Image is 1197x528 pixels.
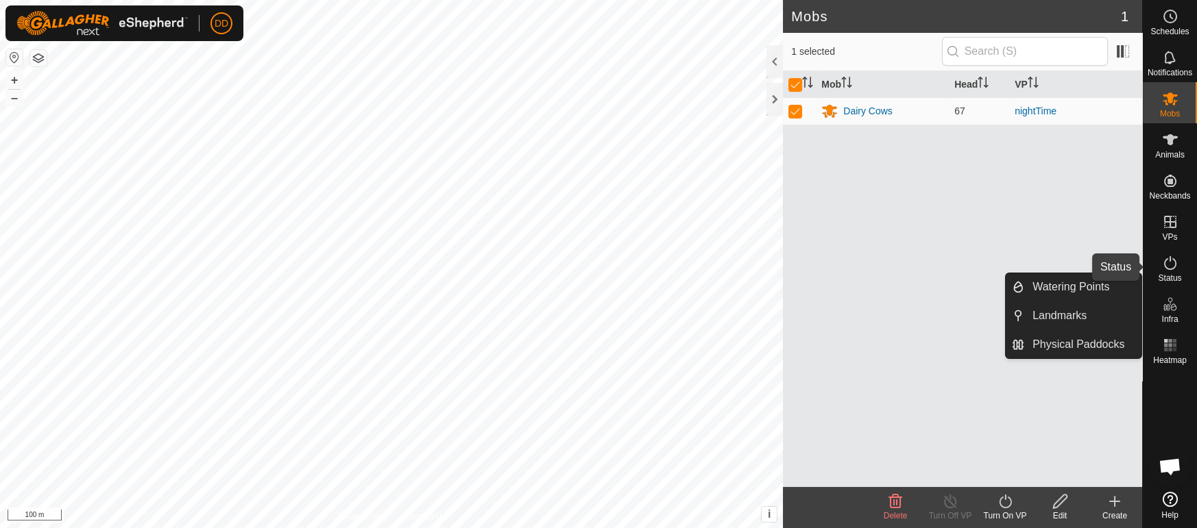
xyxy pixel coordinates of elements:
[954,105,965,116] span: 67
[791,45,941,59] span: 1 selected
[1160,110,1180,118] span: Mobs
[1087,510,1142,522] div: Create
[1006,331,1141,358] li: Physical Paddocks
[1148,68,1192,77] span: Notifications
[978,510,1032,522] div: Turn On VP
[16,11,188,36] img: Gallagher Logo
[1155,151,1185,159] span: Animals
[337,510,389,523] a: Privacy Policy
[1149,192,1190,200] span: Neckbands
[1015,105,1056,116] a: nightTime
[816,71,949,98] th: Mob
[841,79,852,90] p-sorticon: Activate to sort
[1028,79,1039,90] p-sorticon: Activate to sort
[1006,273,1141,301] li: Watering Points
[1032,279,1109,295] span: Watering Points
[1143,486,1197,525] a: Help
[923,510,978,522] div: Turn Off VP
[30,50,47,66] button: Map Layers
[1150,446,1191,487] a: Open chat
[6,90,23,106] button: –
[942,37,1108,66] input: Search (S)
[1032,336,1124,353] span: Physical Paddocks
[949,71,1009,98] th: Head
[1032,307,1087,324] span: Landmarks
[1158,274,1181,282] span: Status
[791,8,1121,25] h2: Mobs
[884,511,908,520] span: Delete
[1161,511,1178,519] span: Help
[1009,71,1142,98] th: VP
[1024,302,1141,329] a: Landmarks
[843,104,893,118] div: Dairy Cows
[405,510,446,523] a: Contact Us
[1024,273,1141,301] a: Watering Points
[978,79,989,90] p-sorticon: Activate to sort
[768,508,771,520] span: i
[6,49,23,66] button: Reset Map
[1162,233,1177,241] span: VPs
[1161,315,1178,323] span: Infra
[802,79,813,90] p-sorticon: Activate to sort
[1032,510,1087,522] div: Edit
[1153,356,1187,364] span: Heatmap
[6,72,23,88] button: +
[1006,302,1141,329] li: Landmarks
[215,16,228,31] span: DD
[762,507,777,522] button: i
[1024,331,1141,358] a: Physical Paddocks
[1121,6,1128,27] span: 1
[1150,27,1189,36] span: Schedules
